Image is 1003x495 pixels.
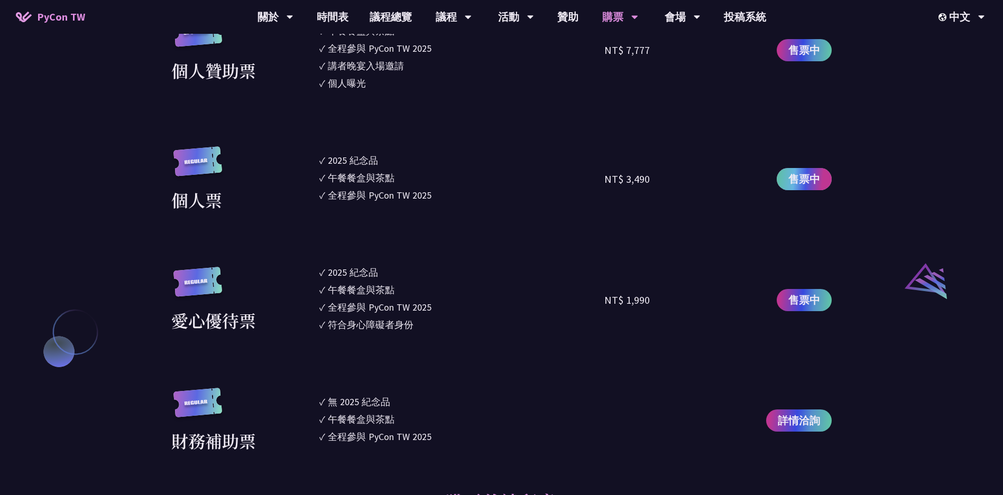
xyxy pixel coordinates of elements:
[319,283,605,297] li: ✓
[777,168,832,190] a: 售票中
[604,171,650,187] div: NT$ 3,490
[328,76,366,90] div: 個人曝光
[328,153,378,167] div: 2025 紀念品
[328,317,413,332] div: 符合身心障礙者身份
[5,4,96,30] a: PyCon TW
[788,42,820,58] span: 售票中
[604,292,650,308] div: NT$ 1,990
[938,13,949,21] img: Locale Icon
[319,76,605,90] li: ✓
[319,171,605,185] li: ✓
[777,289,832,311] a: 售票中
[766,409,832,432] a: 詳情洽詢
[788,292,820,308] span: 售票中
[319,429,605,444] li: ✓
[171,17,224,58] img: sponsor.43e6a3a.svg
[171,58,256,83] div: 個人贊助票
[319,59,605,73] li: ✓
[171,146,224,187] img: regular.8f272d9.svg
[328,429,431,444] div: 全程參與 PyCon TW 2025
[788,171,820,187] span: 售票中
[328,59,404,73] div: 講者晚宴入場邀請
[171,307,256,333] div: 愛心優待票
[328,412,394,426] div: 午餐餐盒與茶點
[319,300,605,314] li: ✓
[16,12,32,22] img: Home icon of PyCon TW 2025
[319,265,605,279] li: ✓
[328,265,378,279] div: 2025 紀念品
[37,9,85,25] span: PyCon TW
[319,153,605,167] li: ✓
[171,388,224,428] img: regular.8f272d9.svg
[171,267,224,307] img: regular.8f272d9.svg
[319,41,605,55] li: ✓
[328,283,394,297] div: 午餐餐盒與茶點
[319,317,605,332] li: ✓
[319,188,605,202] li: ✓
[777,39,832,61] a: 售票中
[604,42,650,58] div: NT$ 7,777
[319,412,605,426] li: ✓
[171,187,222,212] div: 個人票
[328,188,431,202] div: 全程參與 PyCon TW 2025
[328,171,394,185] div: 午餐餐盒與茶點
[171,428,256,453] div: 財務補助票
[778,413,820,428] span: 詳情洽詢
[328,300,431,314] div: 全程參與 PyCon TW 2025
[328,41,431,55] div: 全程參與 PyCon TW 2025
[328,395,390,409] div: 無 2025 紀念品
[319,395,605,409] li: ✓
